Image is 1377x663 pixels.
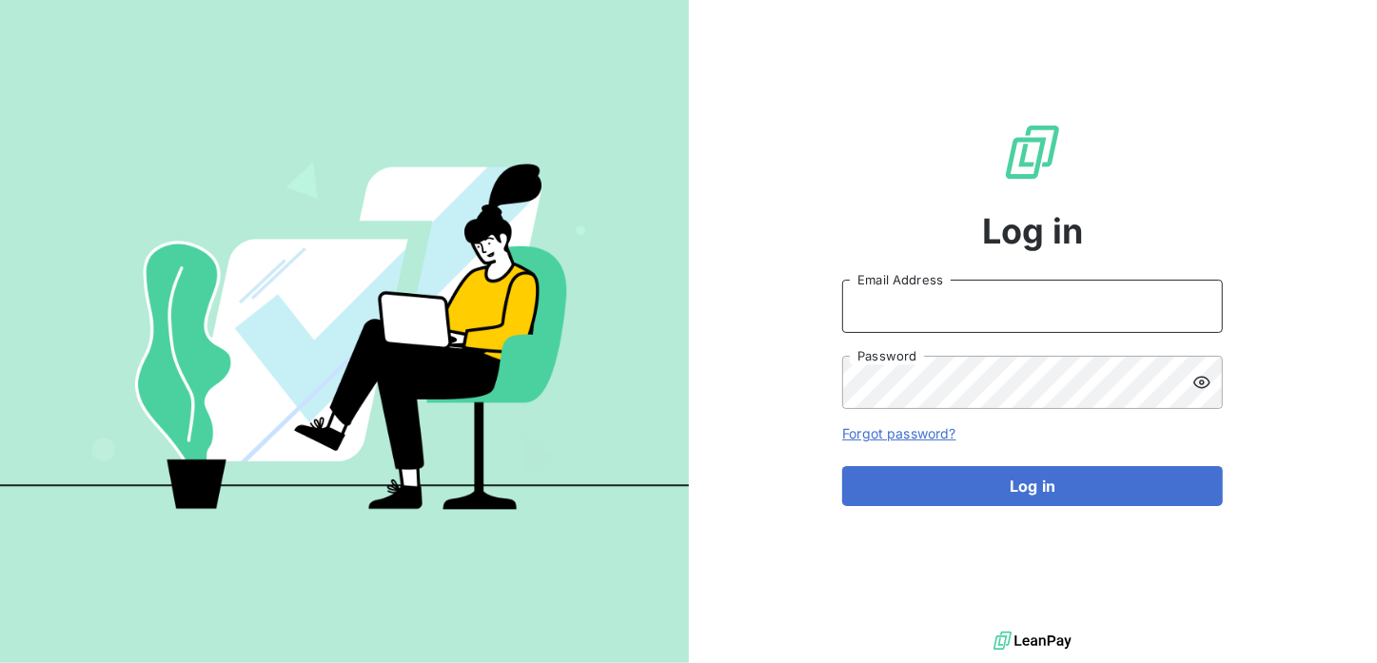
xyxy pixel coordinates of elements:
img: LeanPay Logo [1002,122,1063,183]
a: Forgot password? [842,425,955,441]
input: placeholder [842,280,1223,333]
span: Log in [982,205,1084,257]
img: logo [993,627,1072,655]
button: Log in [842,466,1223,506]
